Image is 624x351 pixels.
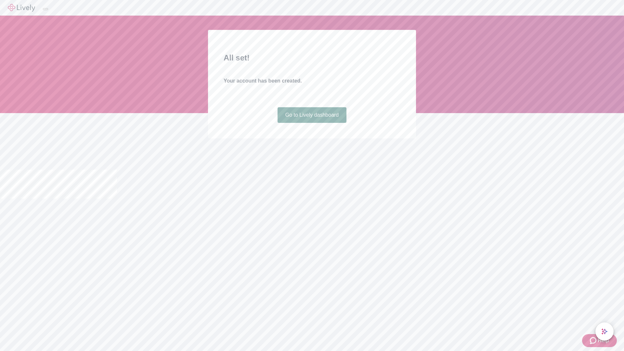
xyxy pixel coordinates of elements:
[582,334,617,347] button: Zendesk support iconHelp
[595,322,614,341] button: chat
[590,337,598,344] svg: Zendesk support icon
[278,107,347,123] a: Go to Lively dashboard
[224,77,400,85] h4: Your account has been created.
[598,337,609,344] span: Help
[224,52,400,64] h2: All set!
[43,8,48,10] button: Log out
[8,4,35,12] img: Lively
[601,328,608,335] svg: Lively AI Assistant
